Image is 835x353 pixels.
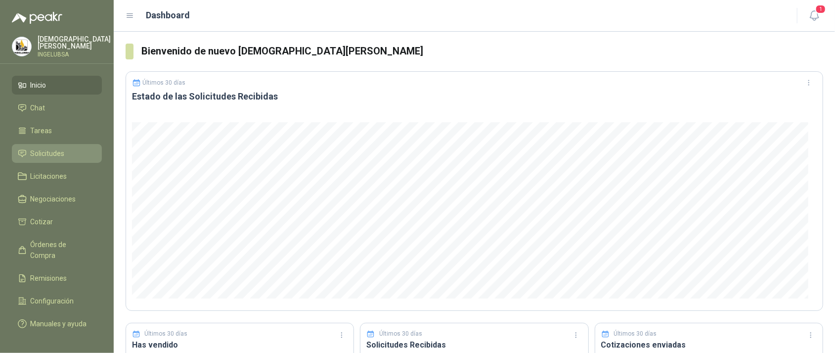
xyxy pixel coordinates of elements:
p: Últimos 30 días [614,329,657,339]
a: Chat [12,99,102,117]
span: Negociaciones [31,194,76,204]
a: Solicitudes [12,144,102,163]
span: Inicio [31,80,46,91]
button: 1 [805,7,823,25]
span: Chat [31,102,45,113]
img: Company Logo [12,37,31,56]
a: Negociaciones [12,190,102,208]
a: Inicio [12,76,102,95]
p: Últimos 30 días [379,329,422,339]
h3: Solicitudes Recibidas [366,339,582,351]
span: Cotizar [31,216,53,227]
span: 1 [815,4,826,14]
span: Órdenes de Compra [31,239,92,261]
h1: Dashboard [146,8,190,22]
span: Remisiones [31,273,67,284]
p: INGELUBSA [38,51,111,57]
a: Tareas [12,121,102,140]
span: Tareas [31,125,52,136]
span: Solicitudes [31,148,65,159]
img: Logo peakr [12,12,62,24]
span: Licitaciones [31,171,67,182]
h3: Has vendido [132,339,348,351]
p: Últimos 30 días [143,79,186,86]
h3: Estado de las Solicitudes Recibidas [132,91,817,102]
h3: Cotizaciones enviadas [601,339,817,351]
a: Licitaciones [12,167,102,186]
a: Configuración [12,292,102,310]
p: [DEMOGRAPHIC_DATA] [PERSON_NAME] [38,36,111,50]
h3: Bienvenido de nuevo [DEMOGRAPHIC_DATA][PERSON_NAME] [141,44,823,59]
span: Manuales y ayuda [31,318,87,329]
a: Órdenes de Compra [12,235,102,265]
a: Cotizar [12,212,102,231]
a: Manuales y ayuda [12,314,102,333]
a: Remisiones [12,269,102,288]
p: Últimos 30 días [145,329,188,339]
span: Configuración [31,296,74,306]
